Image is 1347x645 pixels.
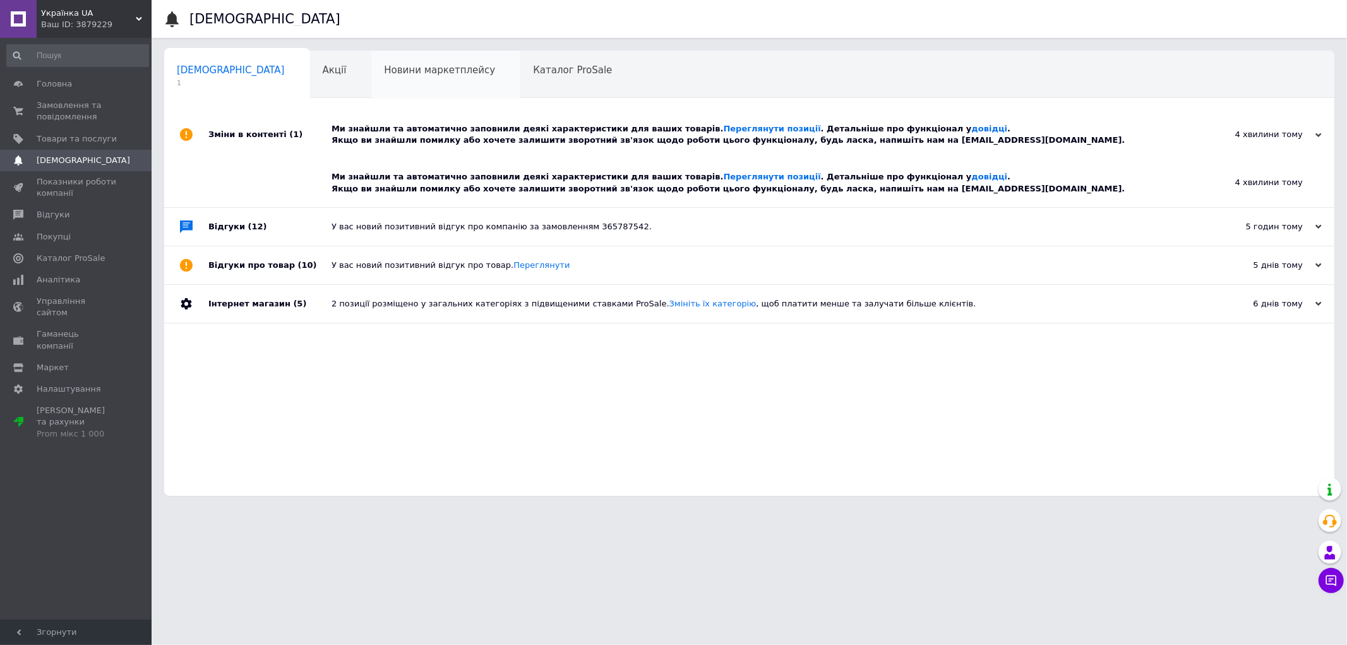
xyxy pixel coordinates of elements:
span: Налаштування [37,383,101,395]
span: Гаманець компанії [37,329,117,351]
div: Зміни в контенті [208,111,332,159]
span: Показники роботи компанії [37,176,117,199]
div: У вас новий позитивний відгук про компанію за замовленням 365787542. [332,221,1195,232]
div: Prom мікс 1 000 [37,428,117,440]
div: Відгуки про товар [208,246,332,284]
div: У вас новий позитивний відгук про товар. [332,260,1195,271]
span: Управління сайтом [37,296,117,318]
span: (5) [293,299,306,308]
div: 6 днів тому [1195,298,1322,310]
h1: [DEMOGRAPHIC_DATA] [189,11,340,27]
a: Змініть їх категорію [669,299,757,308]
span: Каталог ProSale [37,253,105,264]
button: Чат з покупцем [1319,568,1344,593]
input: Пошук [6,44,149,67]
span: [DEMOGRAPHIC_DATA] [177,64,285,76]
a: Переглянути позиції [724,124,821,133]
div: Ми знайшли та автоматично заповнили деякі характеристики для ваших товарів. . Детальніше про функ... [332,123,1195,146]
span: (10) [298,260,317,270]
span: (1) [289,130,302,139]
span: 1 [177,78,285,88]
span: Відгуки [37,209,69,220]
div: Інтернет магазин [208,285,332,323]
div: 2 позиції розміщено у загальних категоріях з підвищеними ставками ProSale. , щоб платити менше та... [332,298,1195,310]
span: Товари та послуги [37,133,117,145]
span: Головна [37,78,72,90]
a: Переглянути позиції [724,172,821,181]
div: 4 хвилини тому [1176,159,1334,207]
div: 5 днів тому [1195,260,1322,271]
div: Ми знайшли та автоматично заповнили деякі характеристики для ваших товарів. . Детальніше про функ... [332,171,1176,194]
span: [DEMOGRAPHIC_DATA] [37,155,130,166]
div: 4 хвилини тому [1195,129,1322,140]
span: Маркет [37,362,69,373]
span: Аналітика [37,274,80,286]
span: Замовлення та повідомлення [37,100,117,123]
span: Українка UA [41,8,136,19]
span: Покупці [37,231,71,243]
div: Відгуки [208,208,332,246]
span: Каталог ProSale [533,64,612,76]
span: Акції [323,64,347,76]
a: Переглянути [513,260,570,270]
span: (12) [248,222,267,231]
div: 5 годин тому [1195,221,1322,232]
a: довідці [972,124,1008,133]
span: [PERSON_NAME] та рахунки [37,405,117,440]
span: Новини маркетплейсу [384,64,495,76]
a: довідці [972,172,1008,181]
div: Ваш ID: 3879229 [41,19,152,30]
